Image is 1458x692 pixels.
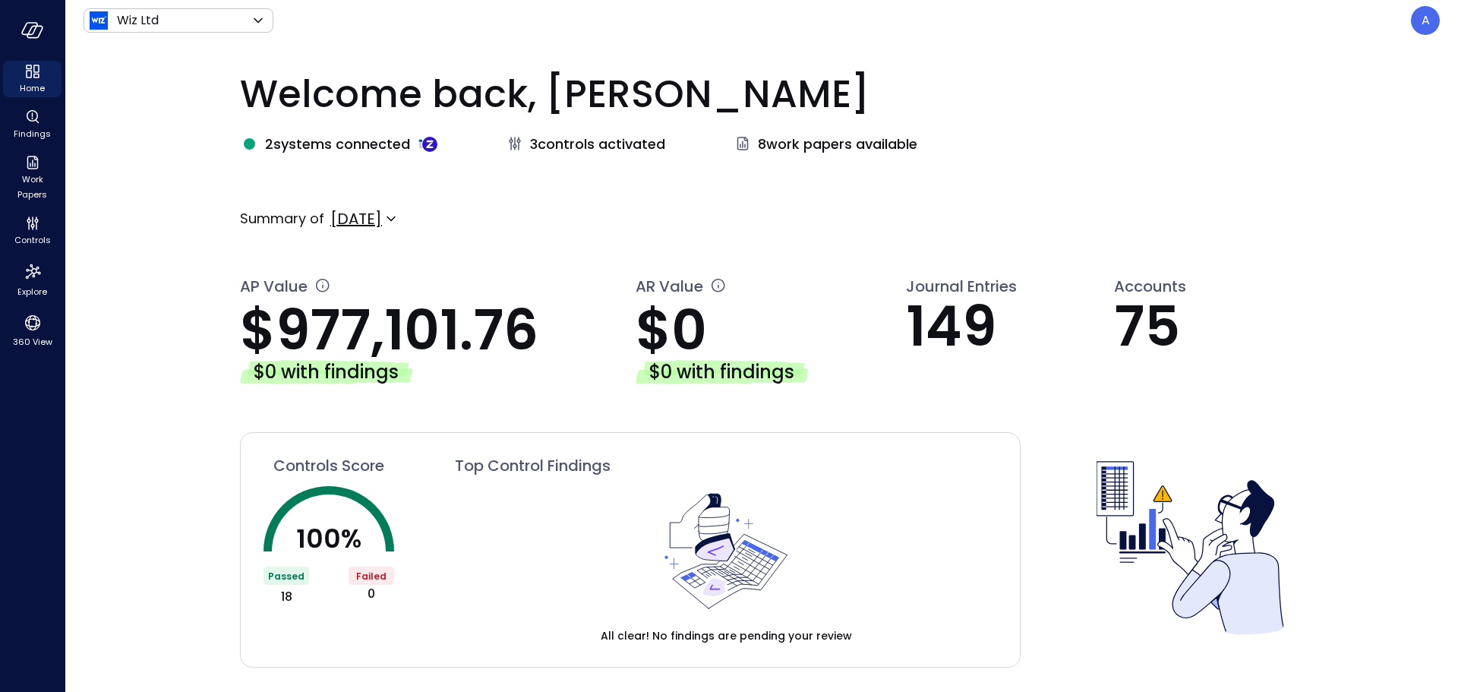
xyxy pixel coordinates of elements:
[3,213,62,249] div: Controls
[530,134,665,154] span: 3 controls activated
[17,284,47,299] span: Explore
[3,61,62,97] div: Home
[3,258,62,301] div: Explore
[455,456,611,476] span: Top Control Findings
[240,360,412,384] div: $0 with findings
[758,134,917,154] span: 8 work papers available
[636,360,808,384] div: $0 with findings
[636,292,707,368] span: $0
[14,126,51,141] span: Findings
[601,627,852,644] span: All clear! No findings are pending your review
[636,360,905,384] a: $0 with findings
[1411,6,1440,35] div: Abel Zhao
[422,137,437,152] img: integration-logo
[3,310,62,351] div: 360 View
[1114,296,1283,356] p: 75
[416,137,431,152] img: integration-logo
[3,152,62,204] div: Work Papers
[240,65,1283,122] p: Welcome back, [PERSON_NAME]
[330,206,382,232] div: [DATE]
[3,106,62,143] div: Findings
[356,570,387,583] span: Failed
[734,134,917,154] a: 8work papers available
[240,360,636,384] a: $0 with findings
[265,134,410,154] span: 2 systems connected
[368,585,375,603] span: 0
[906,288,996,365] span: 149
[90,11,108,30] img: Icon
[1097,454,1283,641] img: Controls
[14,232,51,248] span: Controls
[1114,276,1186,296] span: Accounts
[296,526,361,551] p: 100 %
[13,334,52,349] span: 360 View
[506,134,665,154] a: 3controls activated
[636,276,703,300] span: AR Value
[20,81,45,96] span: Home
[281,588,292,606] span: 18
[240,292,538,368] span: $977,101.76
[240,208,324,229] p: Summary of
[264,456,394,476] a: Controls Score
[9,172,55,202] span: Work Papers
[1422,11,1430,30] p: A
[268,570,305,583] span: Passed
[906,276,1017,296] span: Journal Entries
[240,276,308,300] span: AP Value
[117,11,159,30] p: Wiz Ltd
